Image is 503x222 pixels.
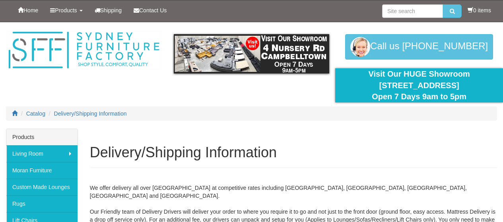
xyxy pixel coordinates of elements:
[6,162,78,179] a: Moran Furniture
[6,145,78,162] a: Living Room
[128,0,173,20] a: Contact Us
[6,129,78,145] div: Products
[382,4,443,18] input: Site search
[468,6,491,14] li: 0 items
[90,145,497,160] h1: Delivery/Shipping Information
[174,34,330,73] img: showroom.gif
[6,179,78,195] a: Custom Made Lounges
[100,7,122,14] span: Shipping
[341,68,497,102] div: Visit Our HUGE Showroom [STREET_ADDRESS] Open 7 Days 9am to 5pm
[44,0,88,20] a: Products
[12,0,44,20] a: Home
[6,30,162,70] img: Sydney Furniture Factory
[23,7,38,14] span: Home
[139,7,167,14] span: Contact Us
[6,195,78,212] a: Rugs
[26,110,45,117] a: Catalog
[54,110,127,117] a: Delivery/Shipping Information
[89,0,128,20] a: Shipping
[55,7,77,14] span: Products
